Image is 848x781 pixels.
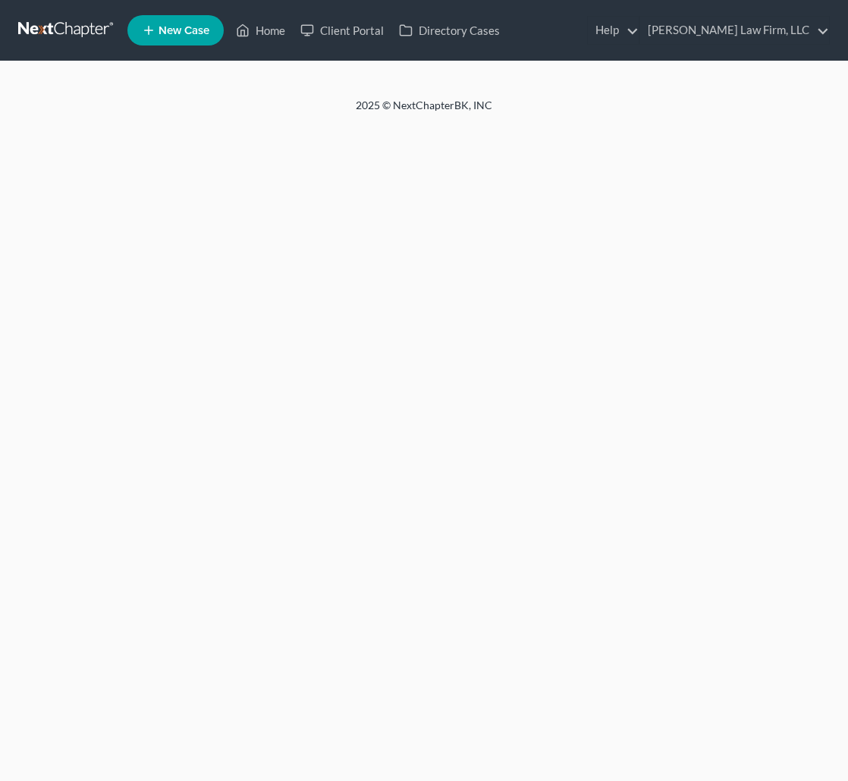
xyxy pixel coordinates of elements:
[127,15,224,45] new-legal-case-button: New Case
[60,98,788,125] div: 2025 © NextChapterBK, INC
[228,17,293,44] a: Home
[293,17,391,44] a: Client Portal
[391,17,507,44] a: Directory Cases
[588,17,639,44] a: Help
[640,17,829,44] a: [PERSON_NAME] Law Firm, LLC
